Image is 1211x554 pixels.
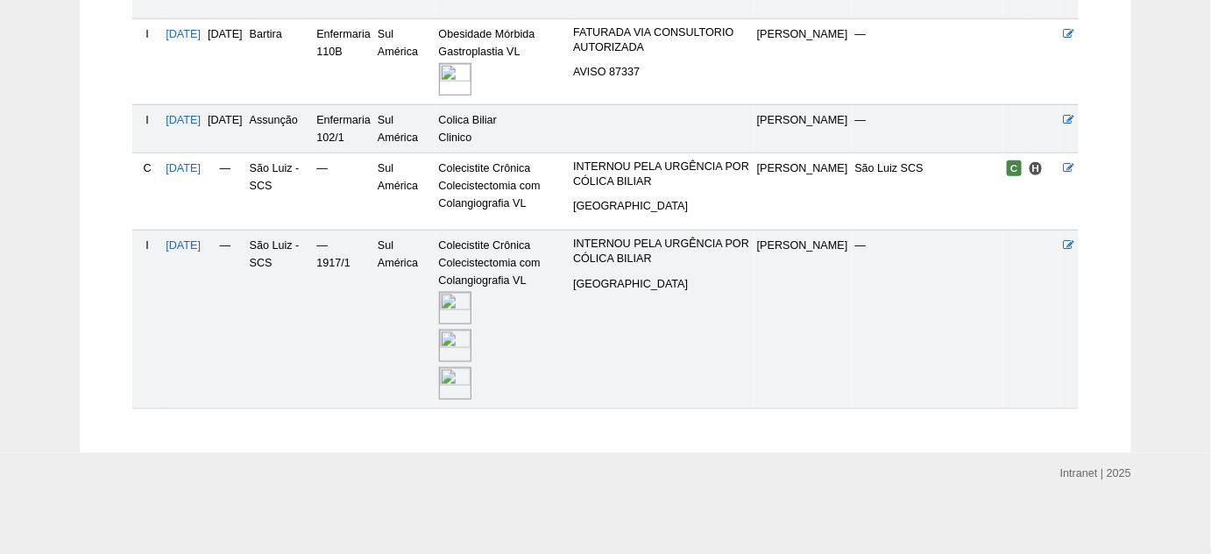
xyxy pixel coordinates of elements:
[573,277,750,292] p: [GEOGRAPHIC_DATA]
[166,28,201,40] a: [DATE]
[166,239,201,252] a: [DATE]
[313,104,374,153] td: Enfermaria 102/1
[166,162,201,174] a: [DATE]
[136,25,159,43] div: I
[208,28,243,40] span: [DATE]
[374,153,436,231] td: Sul América
[136,160,159,177] div: C
[573,237,750,266] p: INTERNOU PELA URGÊNCIA POR CÓLICA BILIAR
[573,25,750,55] p: FATURADA VIA CONSULTORIO AUTORIZADA
[1029,161,1044,176] span: Hospital
[852,18,1004,104] td: —
[754,104,852,153] td: [PERSON_NAME]
[136,237,159,254] div: I
[852,231,1004,409] td: —
[374,18,436,104] td: Sul América
[136,111,159,129] div: I
[166,114,201,126] a: [DATE]
[852,153,1004,231] td: São Luiz SCS
[852,104,1004,153] td: —
[204,153,246,231] td: —
[436,231,570,409] td: Colecistite Crônica Colecistectomia com Colangiografia VL
[246,153,314,231] td: São Luiz - SCS
[573,160,750,189] p: INTERNOU PELA URGÊNCIA POR CÓLICA BILIAR
[246,18,314,104] td: Bartira
[1060,465,1131,482] div: Intranet | 2025
[573,65,750,80] p: AVISO 87337
[1007,160,1022,176] span: Confirmada
[754,231,852,409] td: [PERSON_NAME]
[436,153,570,231] td: Colecistite Crônica Colecistectomia com Colangiografia VL
[754,18,852,104] td: [PERSON_NAME]
[313,153,374,231] td: —
[374,231,436,409] td: Sul América
[246,231,314,409] td: São Luiz - SCS
[754,153,852,231] td: [PERSON_NAME]
[374,104,436,153] td: Sul América
[313,18,374,104] td: Enfermaria 110B
[573,199,750,214] p: [GEOGRAPHIC_DATA]
[208,114,243,126] span: [DATE]
[436,18,570,104] td: Obesidade Mórbida Gastroplastia VL
[313,231,374,409] td: — 1917/1
[246,104,314,153] td: Assunção
[436,104,570,153] td: Colica Biliar Clinico
[204,231,246,409] td: —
